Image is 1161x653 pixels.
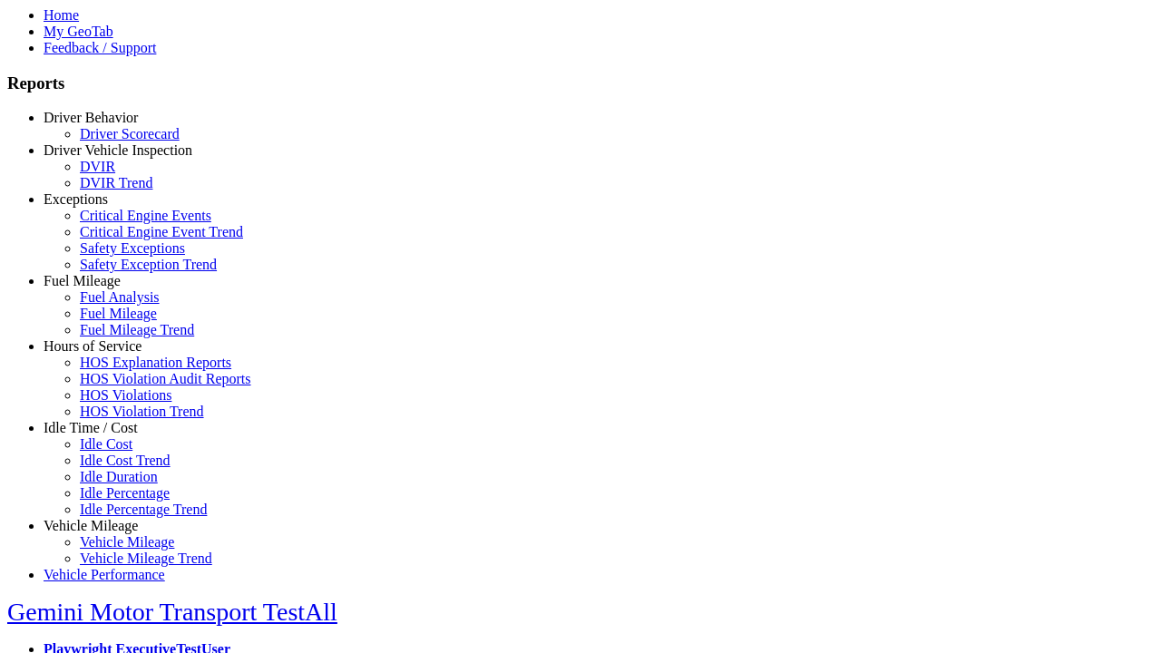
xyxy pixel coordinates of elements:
a: Idle Percentage Trend [80,502,207,517]
a: Hours of Service [44,338,141,354]
a: HOS Violations [80,387,171,403]
a: Critical Engine Event Trend [80,224,243,239]
h3: Reports [7,73,1154,93]
a: HOS Violation Trend [80,404,204,419]
a: Exceptions [44,191,108,207]
a: Home [44,7,79,23]
a: Vehicle Mileage [44,518,138,533]
a: HOS Explanation Reports [80,355,231,370]
a: Fuel Mileage Trend [80,322,194,337]
a: DVIR [80,159,115,174]
a: Fuel Mileage [44,273,121,288]
a: Feedback / Support [44,40,156,55]
a: Safety Exceptions [80,240,185,256]
a: Idle Duration [80,469,158,484]
a: Idle Cost [80,436,132,452]
a: Driver Behavior [44,110,138,125]
a: Driver Scorecard [80,126,180,141]
a: Vehicle Performance [44,567,165,582]
a: Idle Percentage [80,485,170,501]
a: Fuel Mileage [80,306,157,321]
a: Gemini Motor Transport TestAll [7,598,337,626]
a: Critical Engine Events [80,208,211,223]
a: My GeoTab [44,24,113,39]
a: Idle Time / Cost [44,420,138,435]
a: HOS Violation Audit Reports [80,371,251,386]
a: Vehicle Mileage [80,534,174,550]
a: Fuel Analysis [80,289,160,305]
a: DVIR Trend [80,175,152,190]
a: Driver Vehicle Inspection [44,142,192,158]
a: Vehicle Mileage Trend [80,551,212,566]
a: Idle Cost Trend [80,453,171,468]
a: Safety Exception Trend [80,257,217,272]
